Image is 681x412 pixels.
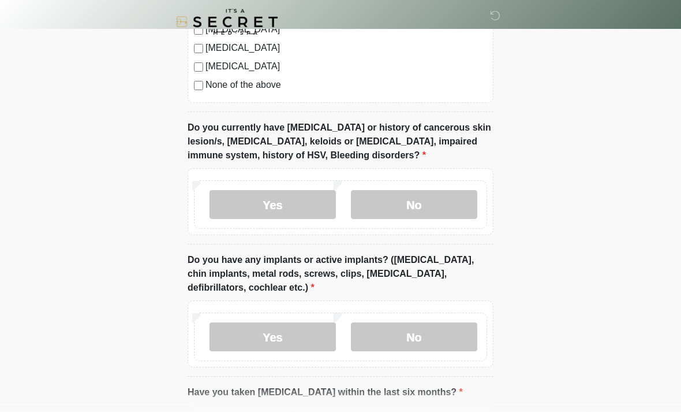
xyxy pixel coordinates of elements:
label: [MEDICAL_DATA] [205,41,487,55]
label: Yes [209,322,336,351]
input: [MEDICAL_DATA] [194,62,203,72]
label: Have you taken [MEDICAL_DATA] within the last six months? [188,385,463,399]
label: Yes [209,190,336,219]
input: None of the above [194,81,203,90]
label: No [351,322,477,351]
img: It's A Secret Med Spa Logo [176,9,278,35]
label: None of the above [205,78,487,92]
label: Do you currently have [MEDICAL_DATA] or history of cancerous skin lesion/s, [MEDICAL_DATA], keloi... [188,121,493,162]
label: [MEDICAL_DATA] [205,60,487,73]
input: [MEDICAL_DATA] [194,44,203,53]
label: No [351,190,477,219]
label: Do you have any implants or active implants? ([MEDICAL_DATA], chin implants, metal rods, screws, ... [188,253,493,295]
